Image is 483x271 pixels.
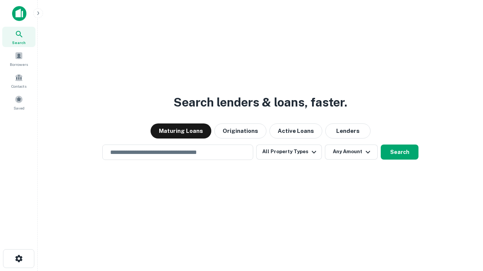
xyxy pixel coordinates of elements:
[269,123,322,139] button: Active Loans
[256,145,322,160] button: All Property Types
[2,70,35,91] a: Contacts
[445,187,483,223] iframe: Chat Widget
[325,145,378,160] button: Any Amount
[12,40,26,46] span: Search
[174,93,347,111] h3: Search lenders & loans, faster.
[214,123,266,139] button: Originations
[2,49,35,69] a: Borrowers
[325,123,371,139] button: Lenders
[381,145,418,160] button: Search
[12,6,26,21] img: capitalize-icon.png
[11,83,26,89] span: Contacts
[2,27,35,47] a: Search
[10,61,28,67] span: Borrowers
[2,92,35,113] a: Saved
[151,123,211,139] button: Maturing Loans
[14,105,25,111] span: Saved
